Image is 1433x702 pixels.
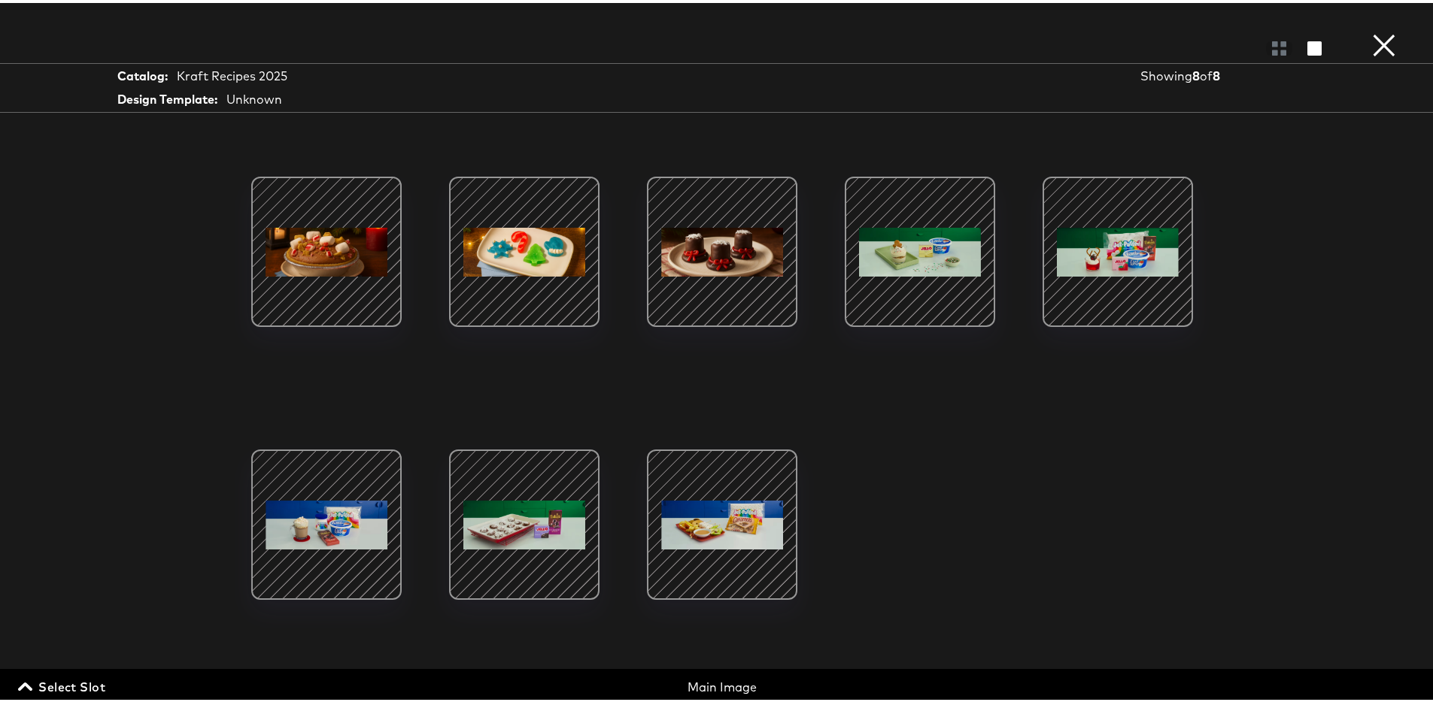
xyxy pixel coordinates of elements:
div: Unknown [226,88,282,105]
strong: 8 [1192,65,1200,80]
strong: Catalog: [117,65,168,82]
div: Kraft Recipes 2025 [177,65,287,82]
span: Select Slot [21,673,105,694]
strong: 8 [1213,65,1220,80]
div: Main Image [490,676,955,693]
div: Showing of [1140,65,1301,82]
strong: Design Template: [117,88,217,105]
button: Select Slot [15,673,111,694]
